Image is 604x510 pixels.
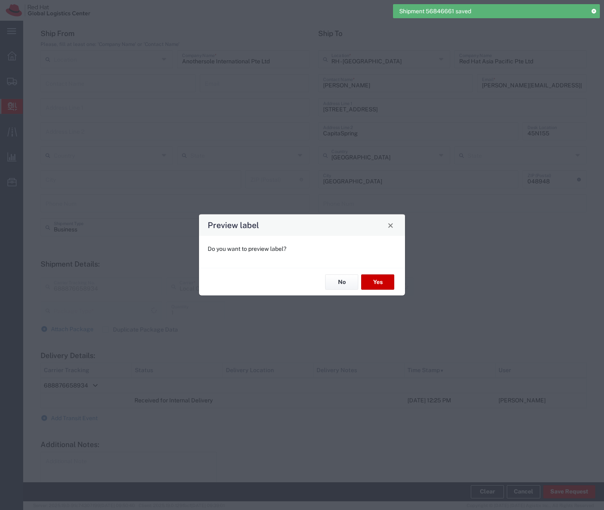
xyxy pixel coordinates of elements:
p: Do you want to preview label? [208,245,396,253]
button: No [325,274,358,290]
span: Shipment 56846661 saved [399,7,471,16]
button: Yes [361,274,394,290]
h4: Preview label [208,219,259,231]
button: Close [385,219,396,231]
